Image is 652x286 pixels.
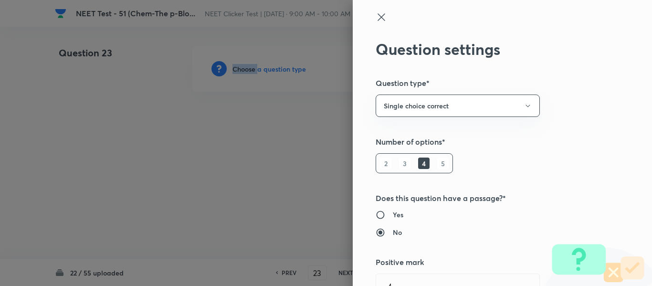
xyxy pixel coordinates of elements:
[376,77,597,89] h5: Question type*
[380,158,391,169] h6: 2
[376,192,597,204] h5: Does this question have a passage?*
[376,40,597,58] h2: Question settings
[393,227,402,237] h6: No
[376,136,597,148] h5: Number of options*
[437,158,449,169] h6: 5
[376,256,597,268] h5: Positive mark
[399,158,410,169] h6: 3
[418,158,430,169] h6: 4
[376,95,540,117] button: Single choice correct
[393,210,403,220] h6: Yes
